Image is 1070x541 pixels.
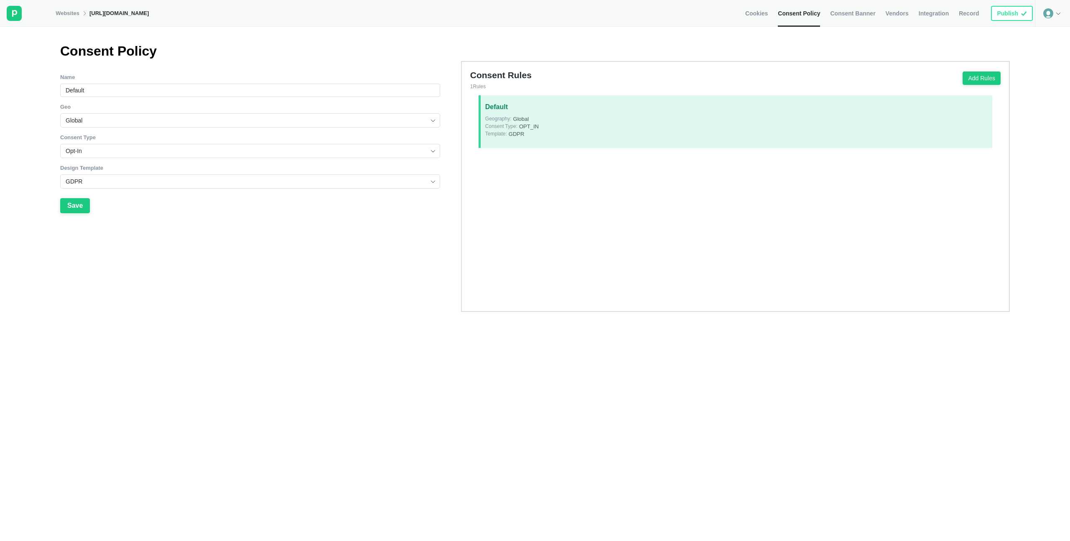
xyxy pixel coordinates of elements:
[60,165,103,171] span: Design Template
[485,130,507,138] div: Template:
[485,123,517,130] div: Consent Type:
[60,74,440,81] div: Name
[89,10,149,17] div: [URL][DOMAIN_NAME]
[485,115,992,123] div: Global
[60,134,96,140] span: Consent Type
[56,10,79,17] a: Websites
[830,10,875,17] span: Consent Banner
[60,104,71,110] span: Geo
[430,117,436,124] img: updownarrow
[959,10,979,17] span: Record
[470,83,901,90] div: 1 Rules
[485,130,992,138] div: GDPR
[60,198,90,213] button: Save
[430,178,436,185] img: updownarrow
[963,71,1001,85] button: Add Rules
[886,10,909,17] span: Vendors
[470,71,901,79] h2: Consent Rules
[485,115,512,123] div: Geography:
[485,102,508,112] span: Default
[919,10,949,17] span: Integration
[968,74,995,82] div: Add Rules
[745,10,768,17] span: Cookies
[778,10,820,17] span: Consent Policy
[991,6,1033,21] button: Publishicon
[989,4,1035,23] div: All banners are integrated and published on website.
[60,43,630,59] h1: Consent Policy
[1021,10,1027,17] img: icon
[430,148,436,154] img: updownarrow
[485,123,992,130] div: OPT_IN
[67,202,83,209] div: Save
[997,10,1018,17] div: Publish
